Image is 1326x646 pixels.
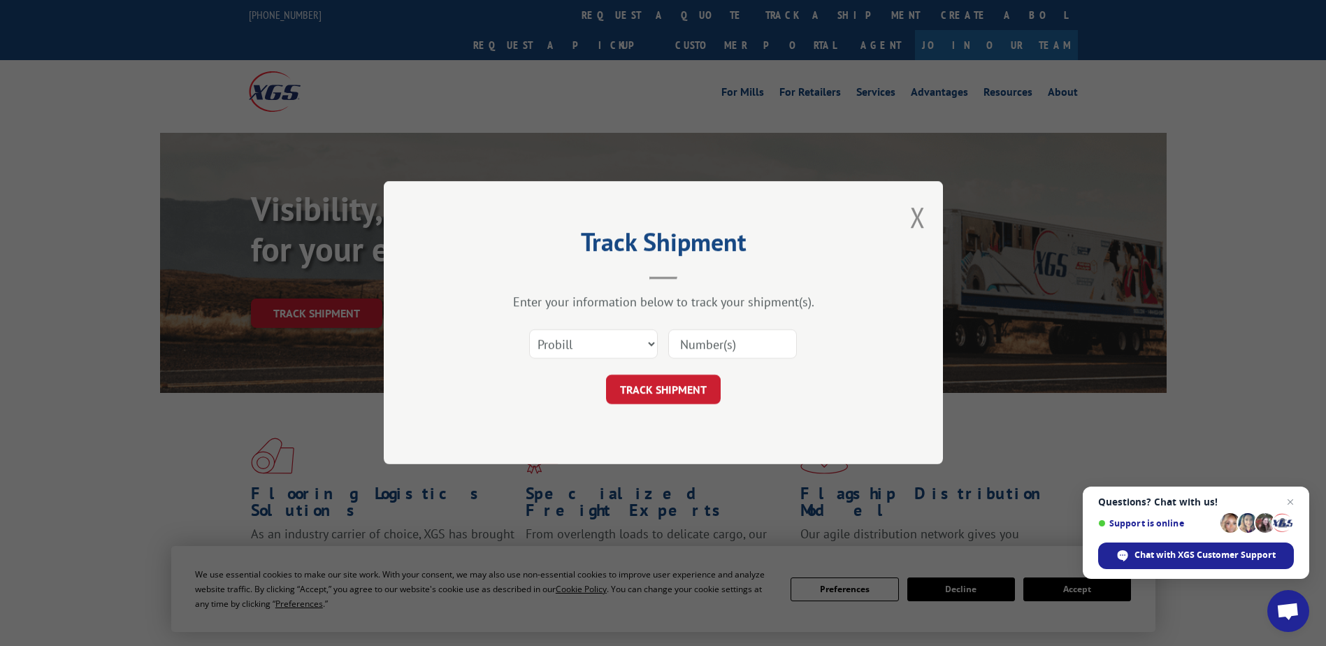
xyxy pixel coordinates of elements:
[910,199,925,236] button: Close modal
[668,330,797,359] input: Number(s)
[606,375,721,405] button: TRACK SHIPMENT
[1282,494,1299,510] span: Close chat
[1098,518,1216,529] span: Support is online
[454,294,873,310] div: Enter your information below to track your shipment(s).
[1134,549,1276,561] span: Chat with XGS Customer Support
[1098,543,1294,569] div: Chat with XGS Customer Support
[454,232,873,259] h2: Track Shipment
[1267,590,1309,632] div: Open chat
[1098,496,1294,508] span: Questions? Chat with us!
